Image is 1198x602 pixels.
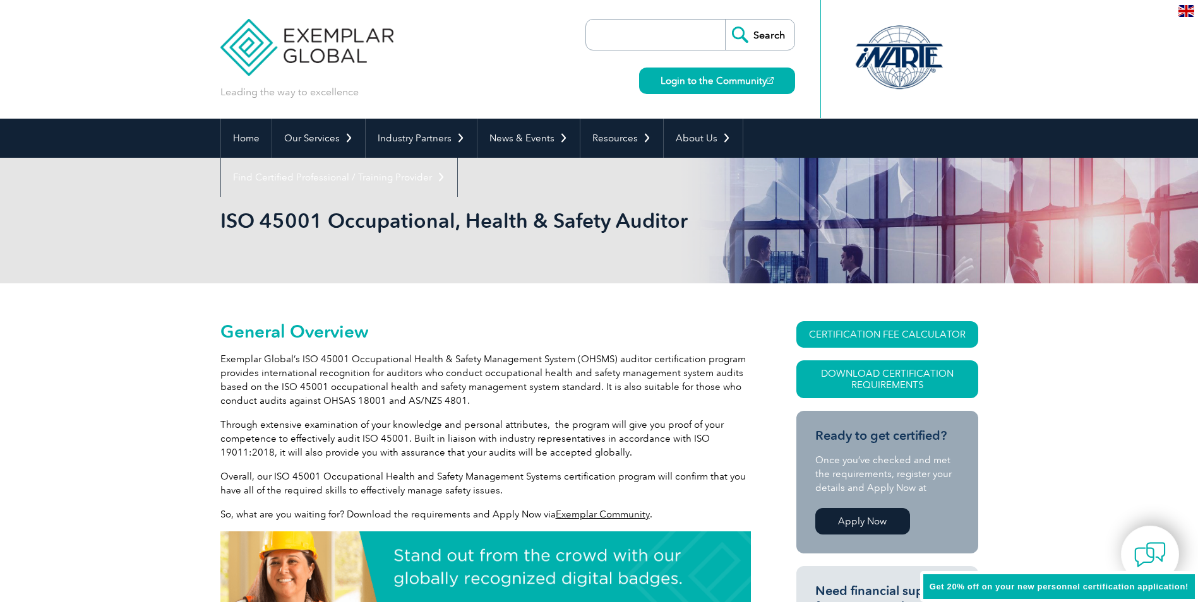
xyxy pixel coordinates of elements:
[639,68,795,94] a: Login to the Community
[366,119,477,158] a: Industry Partners
[1178,5,1194,17] img: en
[556,509,650,520] a: Exemplar Community
[815,508,910,534] a: Apply Now
[796,360,978,398] a: Download Certification Requirements
[221,158,457,197] a: Find Certified Professional / Training Provider
[220,418,751,459] p: Through extensive examination of your knowledge and personal attributes, the program will give yo...
[477,119,580,158] a: News & Events
[815,453,959,495] p: Once you’ve checked and met the requirements, register your details and Apply Now at
[220,469,751,497] p: Overall, our ISO 45001 Occupational Health and Safety Management Systems certification program wi...
[725,20,794,50] input: Search
[1134,539,1166,570] img: contact-chat.png
[220,352,751,408] p: Exemplar Global’s ISO 45001 Occupational Health & Safety Management System (OHSMS) auditor certif...
[272,119,365,158] a: Our Services
[220,85,359,99] p: Leading the way to excellence
[221,119,272,158] a: Home
[220,507,751,521] p: So, what are you waiting for? Download the requirements and Apply Now via .
[220,208,705,233] h1: ISO 45001 Occupational, Health & Safety Auditor
[930,582,1189,591] span: Get 20% off on your new personnel certification application!
[664,119,743,158] a: About Us
[220,321,751,341] h2: General Overview
[580,119,663,158] a: Resources
[796,321,978,348] a: CERTIFICATION FEE CALCULATOR
[815,428,959,444] h3: Ready to get certified?
[767,77,774,84] img: open_square.png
